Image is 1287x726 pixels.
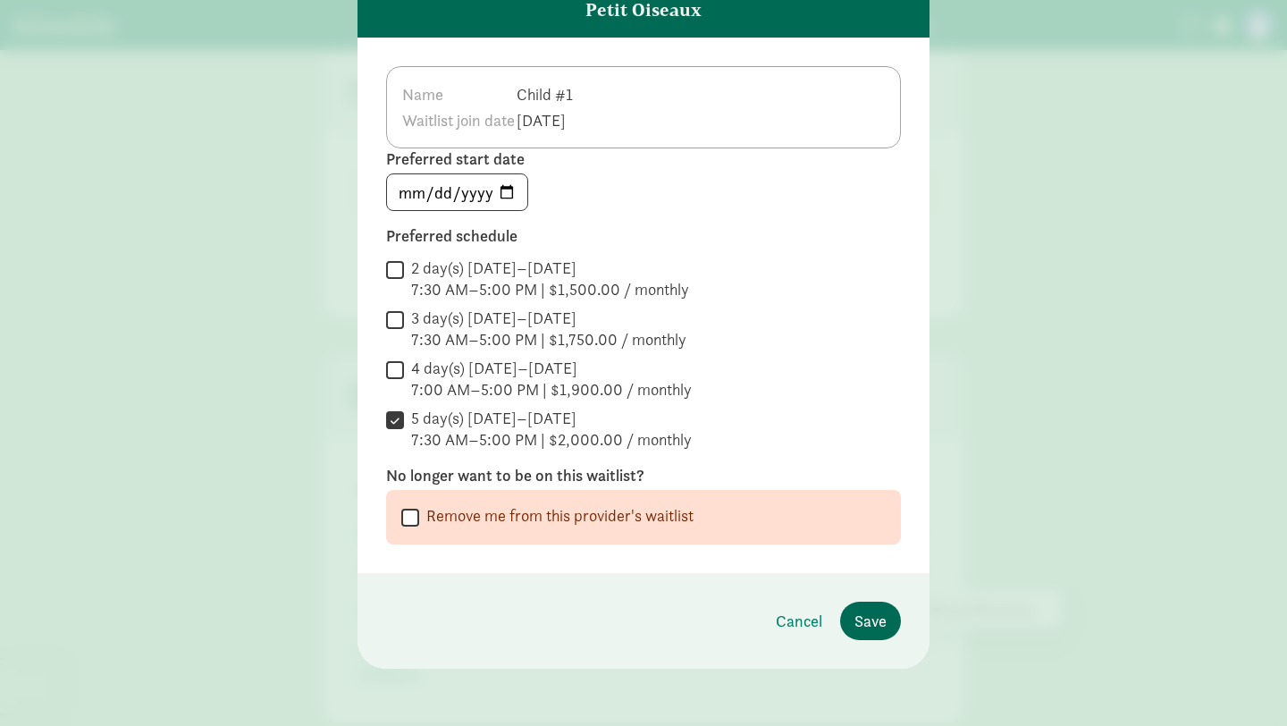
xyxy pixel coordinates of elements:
[516,107,577,133] td: [DATE]
[386,225,901,247] label: Preferred schedule
[411,279,689,300] div: 7:30 AM–5:00 PM | $1,500.00 / monthly
[411,308,686,329] div: 3 day(s) [DATE]–[DATE]
[411,408,692,429] div: 5 day(s) [DATE]–[DATE]
[386,148,901,170] label: Preferred start date
[854,609,887,633] span: Save
[386,465,901,486] label: No longer want to be on this waitlist?
[411,358,692,379] div: 4 day(s) [DATE]–[DATE]
[419,505,694,527] label: Remove me from this provider's waitlist
[840,602,901,640] button: Save
[516,81,577,107] td: Child #1
[401,81,516,107] th: Name
[411,429,692,451] div: 7:30 AM–5:00 PM | $2,000.00 / monthly
[401,107,516,133] th: Waitlist join date
[761,602,837,640] button: Cancel
[411,379,692,401] div: 7:00 AM–5:00 PM | $1,900.00 / monthly
[411,257,689,279] div: 2 day(s) [DATE]–[DATE]
[776,609,822,633] span: Cancel
[411,329,686,350] div: 7:30 AM–5:00 PM | $1,750.00 / monthly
